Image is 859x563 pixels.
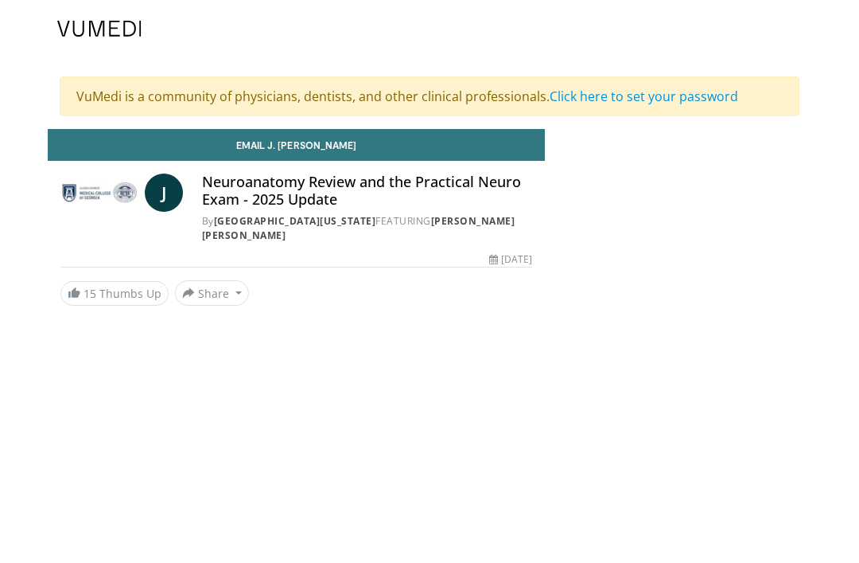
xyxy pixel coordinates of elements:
img: Medical College of Georgia - Augusta University [60,174,138,212]
span: 15 [84,286,96,301]
div: By FEATURING [202,214,532,243]
a: [PERSON_NAME] [PERSON_NAME] [202,214,515,242]
a: J [145,174,183,212]
a: Email J. [PERSON_NAME] [48,129,545,161]
a: 15 Thumbs Up [60,281,169,306]
a: [GEOGRAPHIC_DATA][US_STATE] [214,214,376,228]
div: [DATE] [489,252,532,267]
h4: Neuroanatomy Review and the Practical Neuro Exam - 2025 Update [202,174,532,208]
button: Share [175,280,249,306]
div: VuMedi is a community of physicians, dentists, and other clinical professionals. [60,76,799,116]
img: VuMedi Logo [57,21,142,37]
a: Click here to set your password [550,88,738,105]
